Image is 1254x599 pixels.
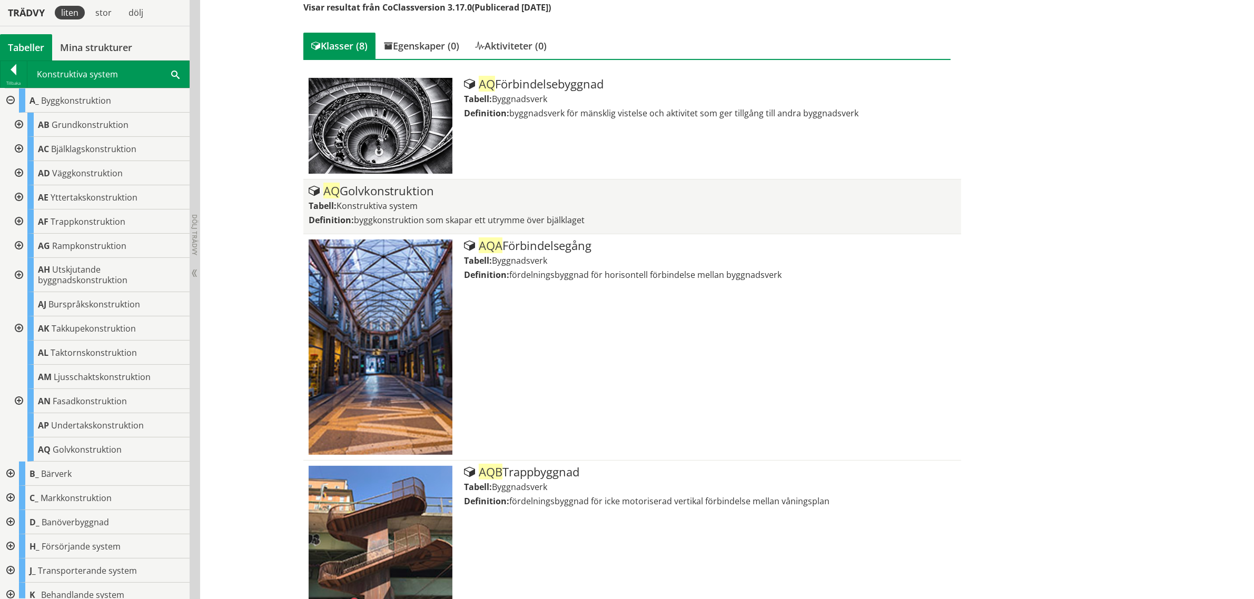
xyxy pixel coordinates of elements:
[52,167,123,179] span: Väggkonstruktion
[53,395,127,407] span: Fasadkonstruktion
[41,95,111,106] span: Byggkonstruktion
[38,298,46,310] span: AJ
[479,464,502,480] span: AQB
[479,237,502,253] span: AQA
[309,214,354,226] label: Definition:
[38,371,52,383] span: AM
[354,214,585,226] span: byggkonstruktion som skapar ett utrymme över bjälklaget
[309,200,337,212] label: Tabell:
[467,33,555,59] div: Aktiviteter (0)
[38,192,48,203] span: AE
[2,7,51,18] div: Trädvy
[38,444,51,455] span: AQ
[38,143,49,155] span: AC
[38,216,48,227] span: AF
[509,107,858,119] span: byggnadsverk för mänsklig vistelse och aktivitet som ger tillgång till andra byggnadsverk
[52,34,140,61] a: Mina strukturer
[122,6,150,19] div: dölj
[54,371,151,383] span: Ljusschaktskonstruktion
[472,2,551,13] span: (Publicerad [DATE])
[51,143,136,155] span: Bjälklagskonstruktion
[1,79,27,87] div: Tillbaka
[38,347,48,358] span: AL
[42,541,121,552] span: Försörjande system
[309,185,956,197] div: Golvkonstruktion
[29,516,40,528] span: D_
[29,565,36,576] span: J_
[337,200,418,212] span: Konstruktiva system
[29,95,39,106] span: A_
[38,420,49,431] span: AP
[303,2,472,13] span: Visar resultat från CoClassversion 3.17.0
[52,119,129,131] span: Grundkonstruktion
[492,255,547,266] span: Byggnadsverk
[52,323,136,334] span: Takkupekonstruktion
[464,239,956,252] div: Förbindelsegång
[51,216,125,227] span: Trappkonstruktion
[38,323,50,334] span: AK
[38,167,50,179] span: AD
[52,240,126,252] span: Rampkonstruktion
[27,61,189,87] div: Konstruktiva system
[55,6,85,19] div: liten
[38,565,137,576] span: Transporterande system
[53,444,122,455] span: Golvkonstruktion
[51,192,137,203] span: Yttertakskonstruktion
[323,183,340,198] span: AQ
[479,76,495,92] span: AQ
[38,264,50,275] span: AH
[376,33,467,59] div: Egenskaper (0)
[38,264,127,286] span: Utskjutande byggnadskonstruktion
[309,78,452,174] img: Tabell
[309,239,452,455] img: Tabell
[190,214,199,255] span: Dölj trädvy
[29,468,39,480] span: B_
[464,466,956,478] div: Trappbyggnad
[492,481,547,493] span: Byggnadsverk
[38,119,50,131] span: AB
[29,541,40,552] span: H_
[51,347,137,358] span: Taktornskonstruktion
[89,6,118,19] div: stor
[464,107,509,119] label: Definition:
[42,516,109,528] span: Banöverbyggnad
[41,468,72,480] span: Bärverk
[51,420,144,431] span: Undertakskonstruktion
[464,495,509,507] label: Definition:
[38,240,50,252] span: AG
[29,492,38,504] span: C_
[464,255,492,266] label: Tabell:
[464,481,492,493] label: Tabell:
[464,269,509,281] label: Definition:
[492,93,547,105] span: Byggnadsverk
[38,395,51,407] span: AN
[303,33,376,59] div: Klasser (8)
[41,492,112,504] span: Markkonstruktion
[171,68,180,79] span: Sök i tabellen
[48,298,140,310] span: Burspråkskonstruktion
[509,495,830,507] span: fördelningsbyggnad för icke motoriserad vertikal förbindelse mellan våningsplan
[509,269,782,281] span: fördelningsbyggnad för horisontell förbindelse mellan byggnadsverk
[464,93,492,105] label: Tabell:
[464,78,956,91] div: Förbindelsebyggnad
